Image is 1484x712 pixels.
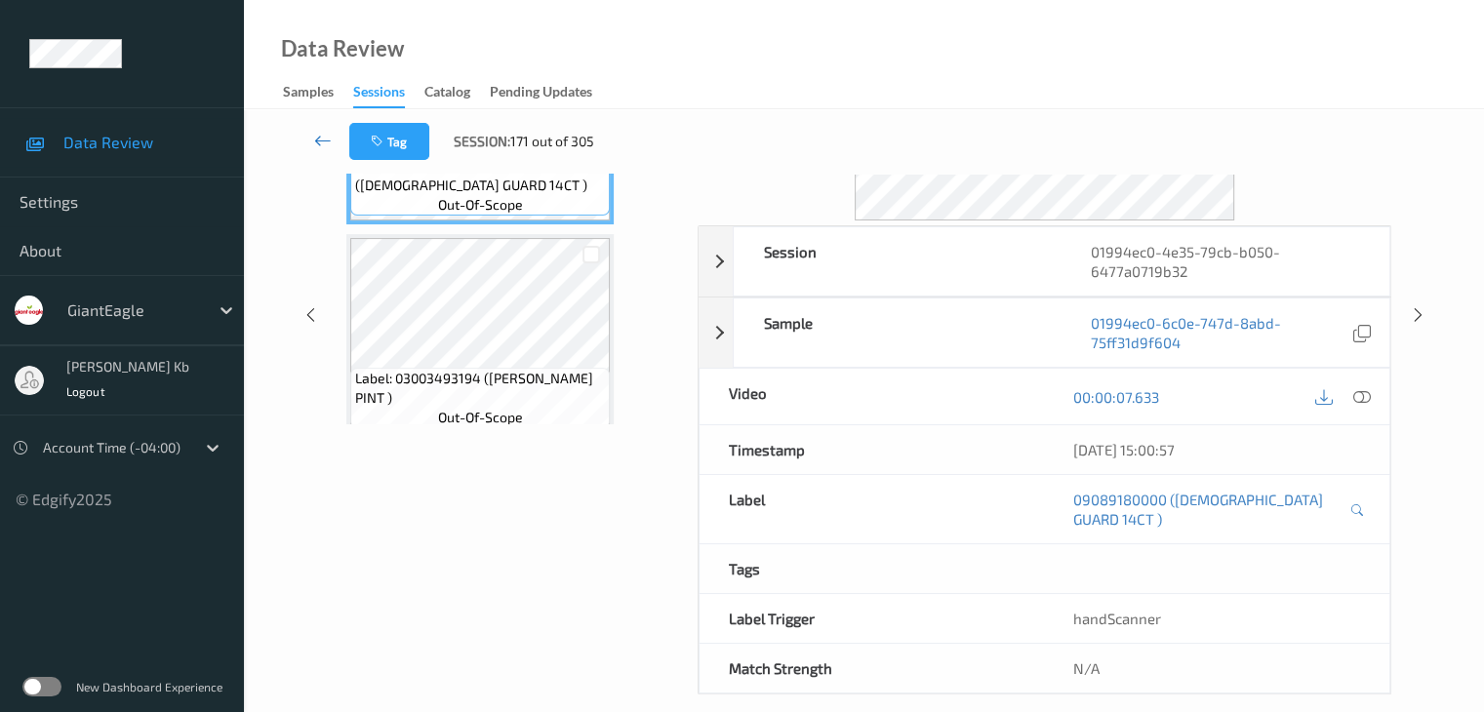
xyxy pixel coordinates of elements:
[1044,594,1389,643] div: handScanner
[1062,227,1389,296] div: 01994ec0-4e35-79cb-b050-6477a0719b32
[283,79,353,106] a: Samples
[353,82,405,108] div: Sessions
[349,123,429,160] button: Tag
[283,82,334,106] div: Samples
[454,132,510,151] span: Session:
[700,425,1045,474] div: Timestamp
[438,195,523,215] span: out-of-scope
[438,408,523,427] span: out-of-scope
[700,644,1045,692] div: Match Strength
[281,39,404,59] div: Data Review
[700,544,1045,593] div: Tags
[699,226,1390,297] div: Session01994ec0-4e35-79cb-b050-6477a0719b32
[353,79,424,108] a: Sessions
[1073,440,1360,459] div: [DATE] 15:00:57
[734,298,1062,367] div: Sample
[700,594,1045,643] div: Label Trigger
[1073,387,1159,407] a: 00:00:07.633
[699,297,1390,368] div: Sample01994ec0-6c0e-747d-8abd-75ff31d9f604
[700,475,1045,543] div: Label
[1044,644,1389,692] div: N/A
[355,369,605,408] span: Label: 03003493194 ([PERSON_NAME] PINT )
[490,79,612,106] a: Pending Updates
[424,82,470,106] div: Catalog
[1073,490,1344,529] a: 09089180000 ([DEMOGRAPHIC_DATA] GUARD 14CT )
[490,82,592,106] div: Pending Updates
[1091,313,1348,352] a: 01994ec0-6c0e-747d-8abd-75ff31d9f604
[700,369,1045,424] div: Video
[355,156,605,195] span: Label: 09089180000 ([DEMOGRAPHIC_DATA] GUARD 14CT )
[424,79,490,106] a: Catalog
[734,227,1062,296] div: Session
[510,132,594,151] span: 171 out of 305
